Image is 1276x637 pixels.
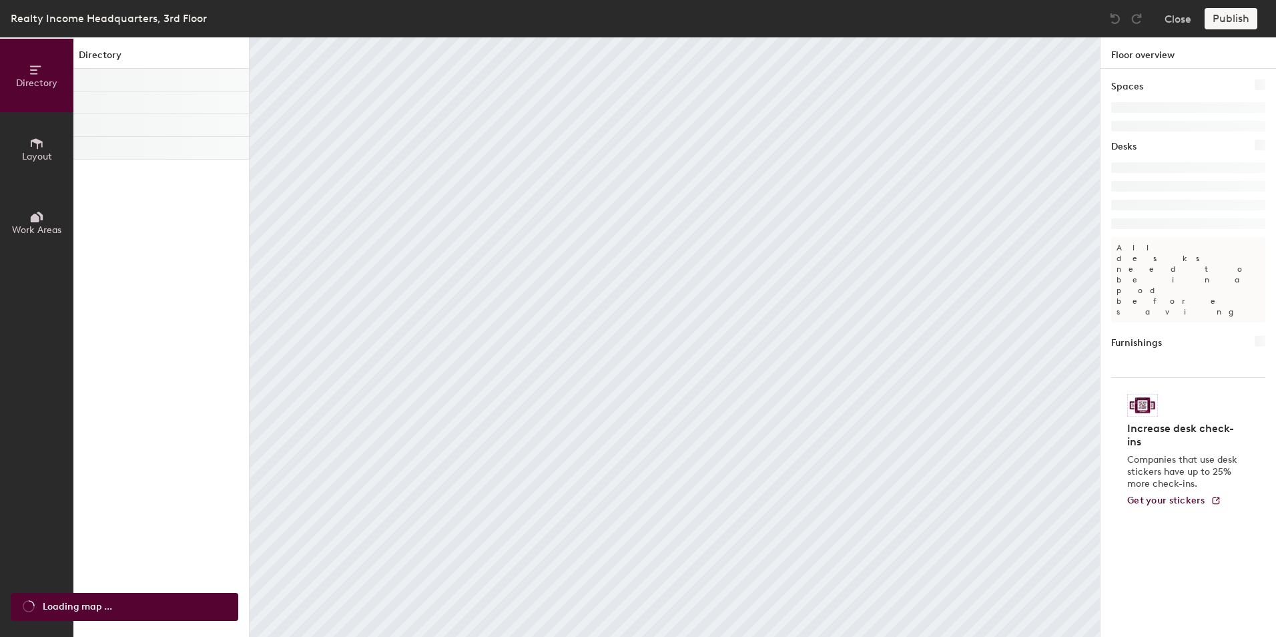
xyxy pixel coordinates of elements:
[1130,12,1143,25] img: Redo
[1111,336,1162,351] h1: Furnishings
[12,224,61,236] span: Work Areas
[1100,37,1276,69] h1: Floor overview
[1108,12,1122,25] img: Undo
[73,48,249,69] h1: Directory
[1127,495,1221,507] a: Get your stickers
[43,600,112,614] span: Loading map ...
[1127,422,1241,449] h4: Increase desk check-ins
[250,37,1100,637] canvas: Map
[16,77,57,89] span: Directory
[1127,495,1205,506] span: Get your stickers
[1111,237,1265,323] p: All desks need to be in a pod before saving
[1111,79,1143,94] h1: Spaces
[1127,454,1241,490] p: Companies that use desk stickers have up to 25% more check-ins.
[22,151,52,162] span: Layout
[1111,140,1137,154] h1: Desks
[1165,8,1191,29] button: Close
[11,10,207,27] div: Realty Income Headquarters, 3rd Floor
[1127,394,1158,417] img: Sticker logo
